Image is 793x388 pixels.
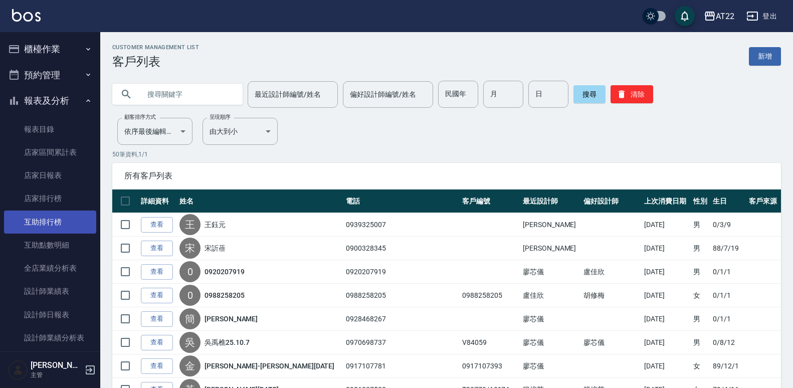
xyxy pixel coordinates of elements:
input: 搜尋關鍵字 [140,81,235,108]
a: 設計師日報表 [4,303,96,326]
td: 0/1/1 [710,260,746,284]
label: 顧客排序方式 [124,113,156,121]
td: 0988258205 [343,284,460,307]
td: [DATE] [642,260,690,284]
td: 男 [691,331,710,354]
td: 0/1/1 [710,307,746,331]
td: 廖芯儀 [520,307,581,331]
div: 王 [179,214,201,235]
td: [DATE] [642,284,690,307]
td: 0970698737 [343,331,460,354]
td: 廖芯儀 [520,260,581,284]
h3: 客戶列表 [112,55,199,69]
a: 新增 [749,47,781,66]
td: 男 [691,237,710,260]
a: 王鈺元 [205,220,226,230]
div: 0 [179,261,201,282]
a: 吳禹樵25.10.7 [205,337,250,347]
a: 查看 [141,335,173,350]
td: [DATE] [642,237,690,260]
div: 0 [179,285,201,306]
p: 50 筆資料, 1 / 1 [112,150,781,159]
div: 依序最後編輯時間 [117,118,192,145]
td: 廖芯儀 [520,354,581,378]
th: 客戶來源 [746,189,781,213]
td: 0939325007 [343,213,460,237]
p: 主管 [31,370,82,379]
h5: [PERSON_NAME] [31,360,82,370]
td: 0900328345 [343,237,460,260]
th: 生日 [710,189,746,213]
a: [PERSON_NAME]-[PERSON_NAME][DATE] [205,361,334,371]
td: 0920207919 [343,260,460,284]
td: 盧佳欣 [520,284,581,307]
th: 性別 [691,189,710,213]
th: 最近設計師 [520,189,581,213]
td: 男 [691,260,710,284]
td: 0917107781 [343,354,460,378]
td: [DATE] [642,307,690,331]
td: 女 [691,354,710,378]
a: 查看 [141,311,173,327]
button: 報表及分析 [4,88,96,114]
th: 偏好設計師 [581,189,642,213]
button: 清除 [611,85,653,103]
a: [PERSON_NAME] [205,314,258,324]
td: 盧佳欣 [581,260,642,284]
a: 店家排行榜 [4,187,96,210]
td: V84059 [460,331,520,354]
a: 0988258205 [205,290,245,300]
td: 89/12/1 [710,354,746,378]
td: 廖芯儀 [581,331,642,354]
td: 0/8/12 [710,331,746,354]
td: 0/1/1 [710,284,746,307]
button: 搜尋 [573,85,606,103]
a: 查看 [141,264,173,280]
span: 所有客戶列表 [124,171,769,181]
img: Logo [12,9,41,22]
td: 0988258205 [460,284,520,307]
a: 0920207919 [205,267,245,277]
div: AT22 [716,10,734,23]
td: [PERSON_NAME] [520,237,581,260]
th: 詳細資料 [138,189,177,213]
a: 報表目錄 [4,118,96,141]
button: AT22 [700,6,738,27]
a: 宋訢蓓 [205,243,226,253]
th: 電話 [343,189,460,213]
div: 金 [179,355,201,376]
td: 廖芯儀 [520,331,581,354]
td: [DATE] [642,213,690,237]
label: 呈現順序 [210,113,231,121]
td: [DATE] [642,331,690,354]
a: 互助排行榜 [4,211,96,234]
img: Person [8,360,28,380]
a: 查看 [141,217,173,233]
div: 簡 [179,308,201,329]
button: 預約管理 [4,62,96,88]
a: 店家日報表 [4,164,96,187]
div: 宋 [179,238,201,259]
button: 登出 [742,7,781,26]
a: 查看 [141,288,173,303]
div: 吳 [179,332,201,353]
button: save [675,6,695,26]
a: 全店業績分析表 [4,257,96,280]
td: [PERSON_NAME] [520,213,581,237]
h2: Customer Management List [112,44,199,51]
td: 男 [691,213,710,237]
div: 由大到小 [203,118,278,145]
td: 0928468267 [343,307,460,331]
th: 客戶編號 [460,189,520,213]
td: 88/7/19 [710,237,746,260]
td: 男 [691,307,710,331]
a: 設計師業績分析表 [4,326,96,349]
a: 查看 [141,358,173,374]
a: 店家區間累計表 [4,141,96,164]
th: 姓名 [177,189,343,213]
button: 櫃檯作業 [4,36,96,62]
td: [DATE] [642,354,690,378]
a: 互助點數明細 [4,234,96,257]
a: 查看 [141,241,173,256]
td: 胡修梅 [581,284,642,307]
